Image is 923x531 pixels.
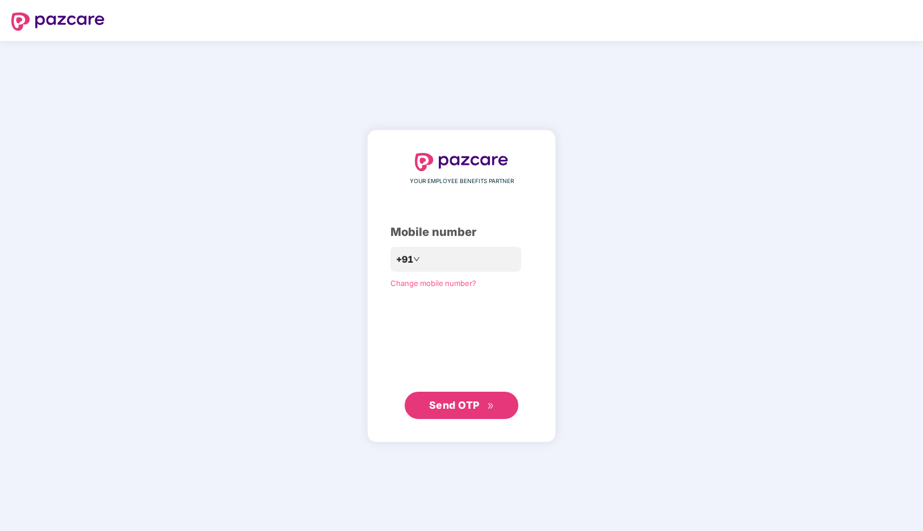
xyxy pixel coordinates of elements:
span: down [413,256,420,263]
span: YOUR EMPLOYEE BENEFITS PARTNER [410,177,514,186]
img: logo [11,13,105,31]
button: Send OTPdouble-right [405,392,518,419]
a: Change mobile number? [390,279,476,288]
span: +91 [396,252,413,267]
div: Mobile number [390,223,533,241]
span: Send OTP [429,399,480,411]
img: logo [415,153,508,171]
span: double-right [487,403,494,410]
